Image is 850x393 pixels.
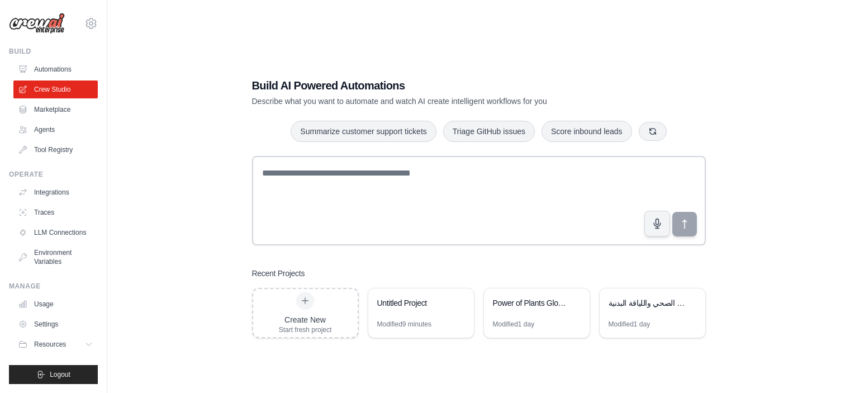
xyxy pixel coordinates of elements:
[13,295,98,313] a: Usage
[13,121,98,139] a: Agents
[13,224,98,242] a: LLM Connections
[639,122,667,141] button: Get new suggestions
[34,340,66,349] span: Resources
[443,121,535,142] button: Triage GitHub issues
[493,320,535,329] div: Modified 1 day
[609,297,685,309] div: مساعد إنستغرام للطبخ الصحي واللياقة البدنية
[279,325,332,334] div: Start fresh project
[252,96,628,107] p: Describe what you want to automate and watch AI create intelligent workflows for you
[13,244,98,271] a: Environment Variables
[252,268,305,279] h3: Recent Projects
[279,314,332,325] div: Create New
[542,121,632,142] button: Score inbound leads
[9,365,98,384] button: Logout
[9,47,98,56] div: Build
[9,13,65,34] img: Logo
[9,170,98,179] div: Operate
[50,370,70,379] span: Logout
[377,320,431,329] div: Modified 9 minutes
[13,335,98,353] button: Resources
[13,101,98,119] a: Marketplace
[13,60,98,78] a: Automations
[644,211,670,236] button: Click to speak your automation idea
[609,320,650,329] div: Modified 1 day
[291,121,436,142] button: Summarize customer support tickets
[493,297,569,309] div: Power of Plants Global - Plant-Based Content for Diabetic Athletes
[9,282,98,291] div: Manage
[13,203,98,221] a: Traces
[13,141,98,159] a: Tool Registry
[377,297,454,309] div: Untitled Project
[13,183,98,201] a: Integrations
[13,315,98,333] a: Settings
[252,78,628,93] h1: Build AI Powered Automations
[13,81,98,98] a: Crew Studio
